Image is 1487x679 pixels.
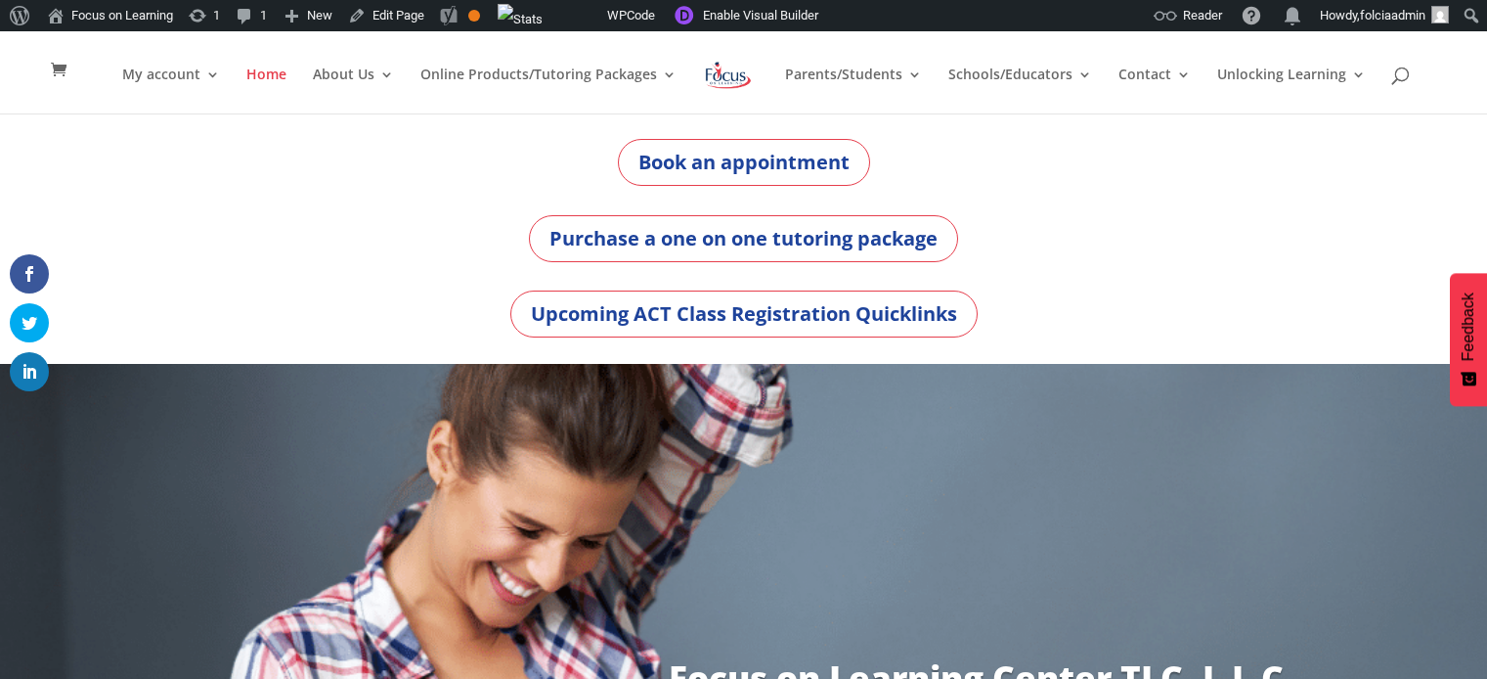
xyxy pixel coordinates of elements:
[1460,293,1477,361] span: Feedback
[785,68,922,113] a: Parents/Students
[246,68,286,113] a: Home
[498,4,543,35] img: Views over 48 hours. Click for more Jetpack Stats.
[1450,273,1487,406] button: Feedback - Show survey
[1118,68,1191,113] a: Contact
[703,58,754,93] img: Focus on Learning
[510,291,978,338] a: Upcoming ACT Class Registration Quicklinks
[1360,8,1425,23] span: folciaadmin
[468,10,480,22] div: OK
[313,68,394,113] a: About Us
[1217,68,1366,113] a: Unlocking Learning
[122,68,220,113] a: My account
[948,68,1092,113] a: Schools/Educators
[618,139,870,186] a: Book an appointment
[529,215,958,262] a: Purchase a one on one tutoring package
[420,68,677,113] a: Online Products/Tutoring Packages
